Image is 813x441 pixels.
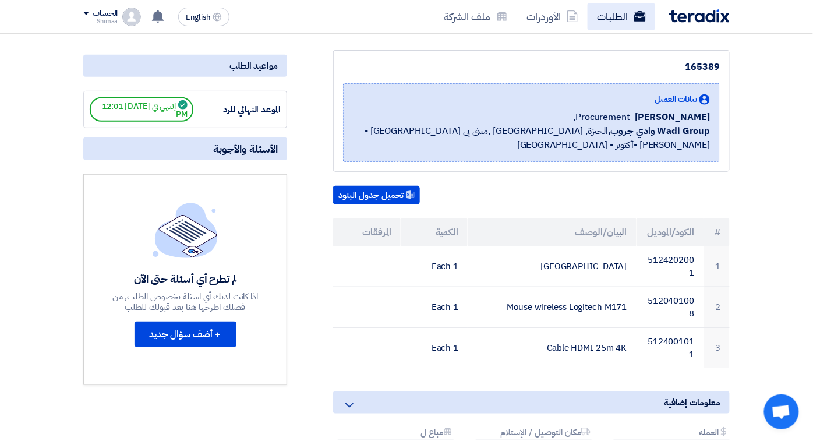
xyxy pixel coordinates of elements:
td: Cable HDMI 25m 4K [468,327,636,368]
span: Procurement, [573,110,630,124]
button: English [178,8,229,26]
div: Shimaa [83,18,118,24]
td: 5124202001 [637,246,704,287]
td: Mouse wireless Logitech M171 [468,287,636,327]
b: Wadi Group وادي جروب, [608,124,710,138]
span: بيانات العميل [655,93,697,105]
div: Open chat [764,394,799,429]
button: + أضف سؤال جديد [135,322,236,347]
td: 1 [704,246,730,287]
span: English [186,13,210,22]
th: # [704,218,730,246]
img: profile_test.png [122,8,141,26]
td: 2 [704,287,730,327]
td: 3 [704,327,730,368]
div: 165389 [343,60,720,74]
span: إنتهي في [DATE] 12:01 PM [90,97,193,122]
td: 1 Each [401,327,468,368]
div: اذا كانت لديك أي اسئلة بخصوص الطلب, من فضلك اطرحها هنا بعد قبولك للطلب [100,291,270,312]
div: مكان التوصيل / الإستلام [476,428,592,440]
span: الأسئلة والأجوبة [213,142,278,156]
th: المرفقات [333,218,401,246]
th: البيان/الوصف [468,218,636,246]
td: [GEOGRAPHIC_DATA] [468,246,636,287]
img: Teradix logo [669,9,730,23]
div: العمله [614,428,730,440]
td: 5124001011 [637,327,704,368]
div: الحساب [93,9,118,19]
img: empty_state_list.svg [153,203,218,257]
td: 5120401008 [637,287,704,327]
div: لم تطرح أي أسئلة حتى الآن [100,272,270,285]
td: 1 Each [401,246,468,287]
span: [PERSON_NAME] [635,110,710,124]
a: الطلبات [588,3,655,30]
th: الكود/الموديل [637,218,704,246]
button: تحميل جدول البنود [333,186,420,204]
a: الأوردرات [517,3,588,30]
th: الكمية [401,218,468,246]
td: 1 Each [401,287,468,327]
div: الموعد النهائي للرد [193,103,281,117]
div: مباع ل [338,428,454,440]
a: ملف الشركة [434,3,517,30]
div: مواعيد الطلب [83,55,287,77]
span: معلومات إضافية [664,396,720,409]
span: الجيزة, [GEOGRAPHIC_DATA] ,مبنى بى [GEOGRAPHIC_DATA] - [PERSON_NAME] -أكتوبر - [GEOGRAPHIC_DATA] [353,124,710,152]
